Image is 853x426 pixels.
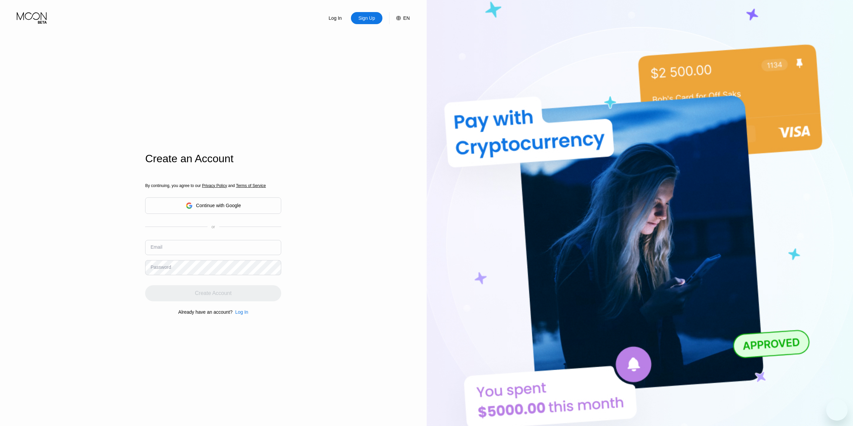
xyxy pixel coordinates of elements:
div: or [211,225,215,229]
span: and [227,183,236,188]
div: Log In [235,309,248,315]
div: Create an Account [145,153,281,165]
span: Privacy Policy [202,183,227,188]
div: Continue with Google [196,203,241,208]
div: Log In [233,309,248,315]
div: Continue with Google [145,197,281,214]
div: Sign Up [351,12,382,24]
iframe: Button to launch messaging window [826,399,848,421]
div: Email [150,244,162,250]
div: Log In [319,12,351,24]
div: By continuing, you agree to our [145,183,281,188]
div: EN [403,15,410,21]
div: Password [150,264,171,270]
div: EN [389,12,410,24]
div: Sign Up [358,15,376,21]
div: Already have an account? [178,309,233,315]
div: Log In [328,15,343,21]
span: Terms of Service [236,183,266,188]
